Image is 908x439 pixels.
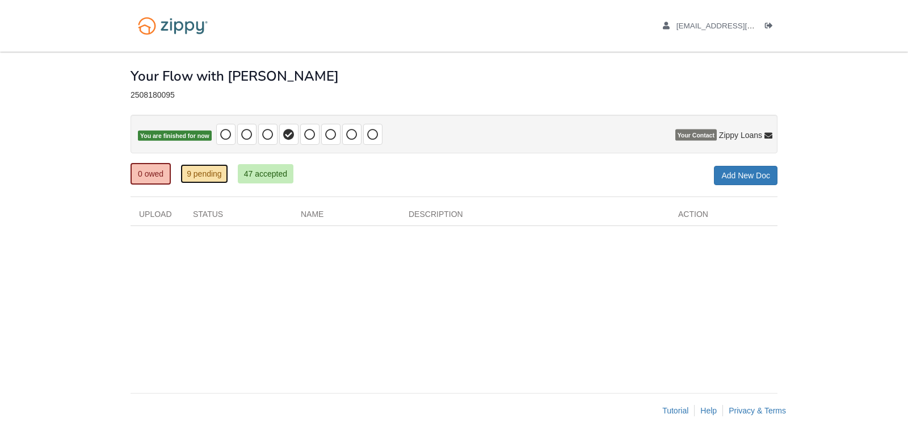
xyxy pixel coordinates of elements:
span: adominguez6804@gmail.com [676,22,806,30]
a: 0 owed [131,163,171,185]
a: 9 pending [180,164,228,183]
div: Description [400,208,670,225]
div: Name [292,208,400,225]
a: Log out [765,22,777,33]
div: Status [184,208,292,225]
img: Logo [131,11,215,40]
div: Upload [131,208,184,225]
h1: Your Flow with [PERSON_NAME] [131,69,339,83]
a: Tutorial [662,406,688,415]
div: 2508180095 [131,90,777,100]
a: 47 accepted [238,164,293,183]
a: Privacy & Terms [729,406,786,415]
a: edit profile [663,22,806,33]
span: Your Contact [675,129,717,141]
span: Zippy Loans [719,129,762,141]
span: You are finished for now [138,131,212,141]
a: Help [700,406,717,415]
div: Action [670,208,777,225]
a: Add New Doc [714,166,777,185]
